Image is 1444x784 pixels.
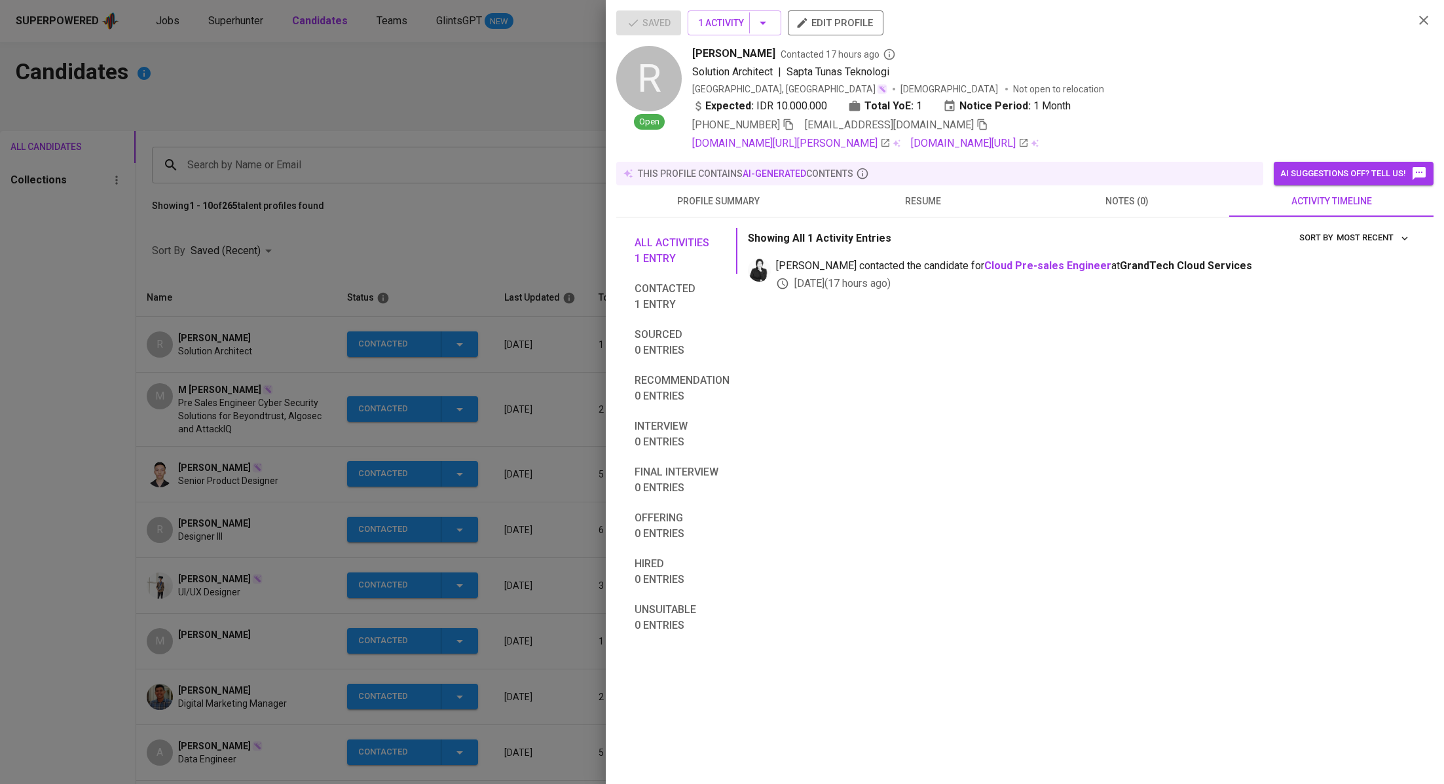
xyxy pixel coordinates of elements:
div: IDR 10.000.000 [692,98,827,114]
span: Hired 0 entries [635,556,730,588]
span: activity timeline [1237,193,1426,210]
span: notes (0) [1033,193,1221,210]
span: [EMAIL_ADDRESS][DOMAIN_NAME] [805,119,974,131]
div: R [616,46,682,111]
span: 1 [916,98,922,114]
span: All activities 1 entry [635,235,730,267]
svg: By Batam recruiter [883,48,896,61]
span: Contacted 17 hours ago [781,48,896,61]
button: sort by [1333,228,1413,248]
span: edit profile [798,14,873,31]
p: Not open to relocation [1013,83,1104,96]
span: Sourced 0 entries [635,327,730,358]
span: AI-generated [743,168,806,179]
button: edit profile [788,10,883,35]
span: [PERSON_NAME] contacted the candidate for at [776,259,1413,274]
p: Showing All 1 Activity Entries [748,231,891,246]
span: Solution Architect [692,65,773,78]
a: [DOMAIN_NAME][URL][PERSON_NAME] [692,136,891,151]
span: [PHONE_NUMBER] [692,119,780,131]
span: AI suggestions off? Tell us! [1280,166,1427,181]
span: GrandTech Cloud Services [1120,259,1252,272]
span: Final interview 0 entries [635,464,730,496]
span: Unsuitable 0 entries [635,602,730,633]
span: Open [634,116,665,128]
span: Interview 0 entries [635,419,730,450]
p: this profile contains contents [638,167,853,180]
span: profile summary [624,193,813,210]
b: Expected: [705,98,754,114]
span: Contacted 1 entry [635,281,730,312]
span: Sapta Tunas Teknologi [787,65,889,78]
div: [DATE] ( 17 hours ago ) [776,276,1413,291]
a: edit profile [788,17,883,28]
span: Offering 0 entries [635,510,730,542]
span: Recommendation 0 entries [635,373,730,404]
span: [PERSON_NAME] [692,46,775,62]
img: magic_wand.svg [877,84,887,94]
b: Notice Period: [959,98,1031,114]
a: Cloud Pre-sales Engineer [984,259,1111,272]
button: AI suggestions off? Tell us! [1274,162,1434,185]
span: resume [828,193,1017,210]
a: [DOMAIN_NAME][URL] [911,136,1029,151]
div: 1 Month [943,98,1071,114]
span: [DEMOGRAPHIC_DATA] [900,83,1000,96]
span: | [778,64,781,80]
span: sort by [1299,233,1333,242]
div: [GEOGRAPHIC_DATA], [GEOGRAPHIC_DATA] [692,83,887,96]
b: Total YoE: [864,98,914,114]
span: 1 Activity [698,15,771,31]
span: Most Recent [1337,231,1409,246]
button: 1 Activity [688,10,781,35]
img: medwi@glints.com [748,259,771,282]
